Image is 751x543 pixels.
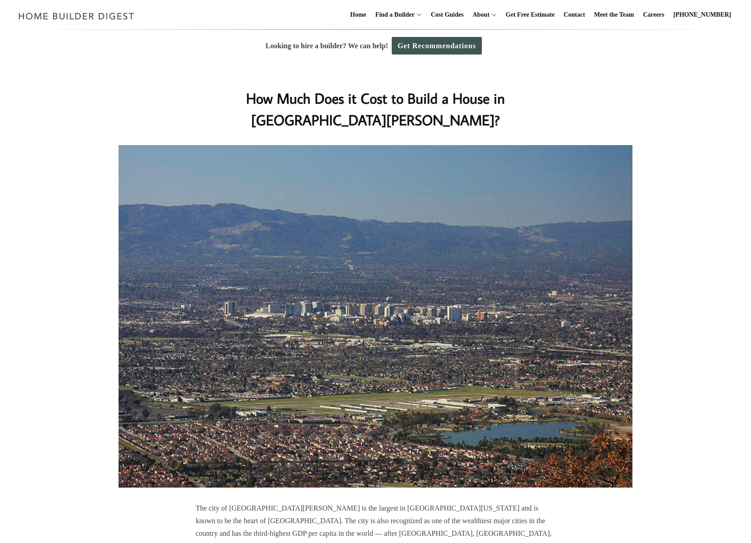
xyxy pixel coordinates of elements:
[372,0,415,29] a: Find a Builder
[469,0,489,29] a: About
[14,7,138,25] img: Home Builder Digest
[427,0,467,29] a: Cost Guides
[347,0,370,29] a: Home
[196,87,555,131] h1: How Much Does it Cost to Build a House in [GEOGRAPHIC_DATA][PERSON_NAME]?
[560,0,588,29] a: Contact
[392,37,482,55] a: Get Recommendations
[591,0,638,29] a: Meet the Team
[670,0,735,29] a: [PHONE_NUMBER]
[502,0,559,29] a: Get Free Estimate
[640,0,668,29] a: Careers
